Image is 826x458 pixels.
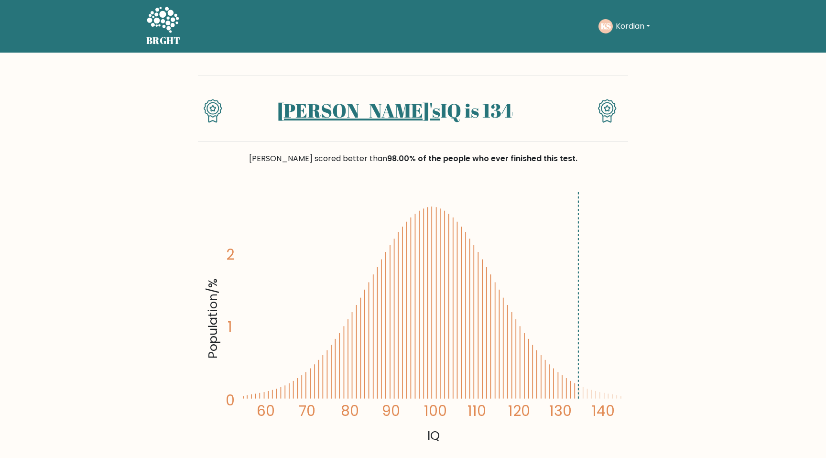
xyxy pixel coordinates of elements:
span: 98.00% of the people who ever finished this test. [387,153,577,164]
tspan: 120 [509,401,531,421]
tspan: 70 [299,401,315,421]
a: [PERSON_NAME]'s [277,98,440,123]
h5: BRGHT [146,35,181,46]
div: [PERSON_NAME] scored better than [198,153,628,164]
tspan: 130 [549,401,572,421]
tspan: 110 [468,401,487,421]
tspan: 100 [424,401,447,421]
tspan: 140 [592,401,615,421]
tspan: 2 [226,245,234,264]
h1: IQ is 134 [239,99,551,122]
button: Kordian [613,20,653,33]
tspan: 1 [228,317,232,337]
tspan: Population/% [204,279,221,359]
tspan: 80 [341,401,359,421]
a: BRGHT [146,4,181,49]
text: KS [601,21,611,32]
tspan: 60 [257,401,275,421]
tspan: 90 [382,401,400,421]
tspan: IQ [427,427,440,444]
tspan: 0 [226,391,235,411]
